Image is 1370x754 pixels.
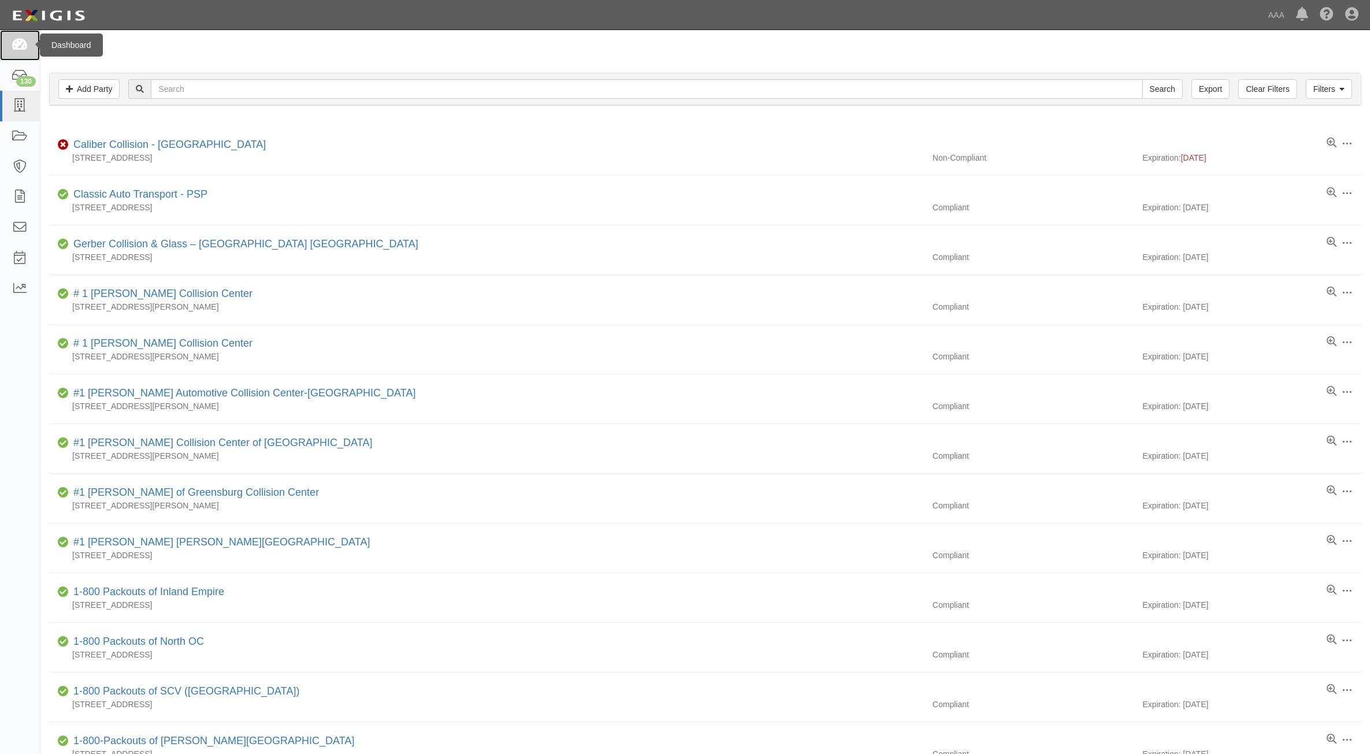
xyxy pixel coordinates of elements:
[73,636,204,647] a: 1-800 Packouts of North OC
[1327,585,1336,596] a: View results summary
[49,400,924,412] div: [STREET_ADDRESS][PERSON_NAME]
[49,500,924,511] div: [STREET_ADDRESS][PERSON_NAME]
[1327,734,1336,745] a: View results summary
[1143,351,1362,362] div: Expiration: [DATE]
[151,79,1142,99] input: Search
[1238,79,1297,99] a: Clear Filters
[69,287,253,302] div: # 1 Cochran Collision Center
[1327,187,1336,199] a: View results summary
[1320,8,1334,22] i: Help Center - Complianz
[1327,138,1336,149] a: View results summary
[49,152,924,164] div: [STREET_ADDRESS]
[49,699,924,710] div: [STREET_ADDRESS]
[1142,79,1183,99] input: Search
[1143,549,1362,561] div: Expiration: [DATE]
[1327,485,1336,497] a: View results summary
[58,191,69,199] i: Compliant
[73,337,253,349] a: # 1 [PERSON_NAME] Collision Center
[1143,699,1362,710] div: Expiration: [DATE]
[69,585,224,600] div: 1-800 Packouts of Inland Empire
[49,649,924,660] div: [STREET_ADDRESS]
[1143,152,1362,164] div: Expiration:
[73,139,266,150] a: Caliber Collision - [GEOGRAPHIC_DATA]
[69,634,204,649] div: 1-800 Packouts of North OC
[69,485,319,500] div: #1 Cochran of Greensburg Collision Center
[73,685,299,697] a: 1-800 Packouts of SCV ([GEOGRAPHIC_DATA])
[1143,450,1362,462] div: Expiration: [DATE]
[58,141,69,149] i: Non-Compliant
[1143,500,1362,511] div: Expiration: [DATE]
[924,251,1143,263] div: Compliant
[924,202,1143,213] div: Compliant
[49,251,924,263] div: [STREET_ADDRESS]
[1143,599,1362,611] div: Expiration: [DATE]
[49,450,924,462] div: [STREET_ADDRESS][PERSON_NAME]
[73,387,416,399] a: #1 [PERSON_NAME] Automotive Collision Center-[GEOGRAPHIC_DATA]
[1327,287,1336,298] a: View results summary
[1143,251,1362,263] div: Expiration: [DATE]
[69,138,266,153] div: Caliber Collision - Gainesville
[49,43,1361,58] h1: Parties
[49,549,924,561] div: [STREET_ADDRESS]
[58,588,69,596] i: Compliant
[924,152,1143,164] div: Non-Compliant
[58,340,69,348] i: Compliant
[924,649,1143,660] div: Compliant
[924,699,1143,710] div: Compliant
[924,599,1143,611] div: Compliant
[924,400,1143,412] div: Compliant
[924,549,1143,561] div: Compliant
[49,301,924,313] div: [STREET_ADDRESS][PERSON_NAME]
[73,536,370,548] a: #1 [PERSON_NAME] [PERSON_NAME][GEOGRAPHIC_DATA]
[58,290,69,298] i: Compliant
[1327,336,1336,348] a: View results summary
[1143,400,1362,412] div: Expiration: [DATE]
[58,737,69,745] i: Compliant
[1327,634,1336,646] a: View results summary
[1143,649,1362,660] div: Expiration: [DATE]
[69,237,418,252] div: Gerber Collision & Glass – Houston Brighton
[49,599,924,611] div: [STREET_ADDRESS]
[1143,301,1362,313] div: Expiration: [DATE]
[73,735,354,746] a: 1-800-Packouts of [PERSON_NAME][GEOGRAPHIC_DATA]
[1143,202,1362,213] div: Expiration: [DATE]
[73,486,319,498] a: #1 [PERSON_NAME] of Greensburg Collision Center
[73,288,253,299] a: # 1 [PERSON_NAME] Collision Center
[69,535,370,550] div: #1 Cochran Robinson Township
[69,187,207,202] div: Classic Auto Transport - PSP
[40,34,103,57] div: Dashboard
[924,450,1143,462] div: Compliant
[1306,79,1352,99] a: Filters
[69,684,299,699] div: 1-800 Packouts of SCV (Santa Clarita Valley)
[1327,436,1336,447] a: View results summary
[16,76,36,87] div: 130
[49,202,924,213] div: [STREET_ADDRESS]
[1327,684,1336,696] a: View results summary
[1327,386,1336,398] a: View results summary
[1263,3,1290,27] a: AAA
[69,436,373,451] div: #1 Cochran Collision Center of Greensburg
[73,437,373,448] a: #1 [PERSON_NAME] Collision Center of [GEOGRAPHIC_DATA]
[58,538,69,547] i: Compliant
[69,386,416,401] div: #1 Cochran Automotive Collision Center-Monroeville
[1327,237,1336,248] a: View results summary
[58,489,69,497] i: Compliant
[58,79,120,99] a: Add Party
[58,240,69,248] i: Compliant
[58,638,69,646] i: Compliant
[924,500,1143,511] div: Compliant
[73,586,224,597] a: 1-800 Packouts of Inland Empire
[49,351,924,362] div: [STREET_ADDRESS][PERSON_NAME]
[58,688,69,696] i: Compliant
[9,5,88,26] img: logo-5460c22ac91f19d4615b14bd174203de0afe785f0fc80cf4dbbc73dc1793850b.png
[924,351,1143,362] div: Compliant
[1191,79,1230,99] a: Export
[924,301,1143,313] div: Compliant
[1327,535,1336,547] a: View results summary
[58,389,69,398] i: Compliant
[73,188,207,200] a: Classic Auto Transport - PSP
[73,238,418,250] a: Gerber Collision & Glass – [GEOGRAPHIC_DATA] [GEOGRAPHIC_DATA]
[58,439,69,447] i: Compliant
[69,734,354,749] div: 1-800-Packouts of Beverly Hills
[1181,153,1206,162] span: [DATE]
